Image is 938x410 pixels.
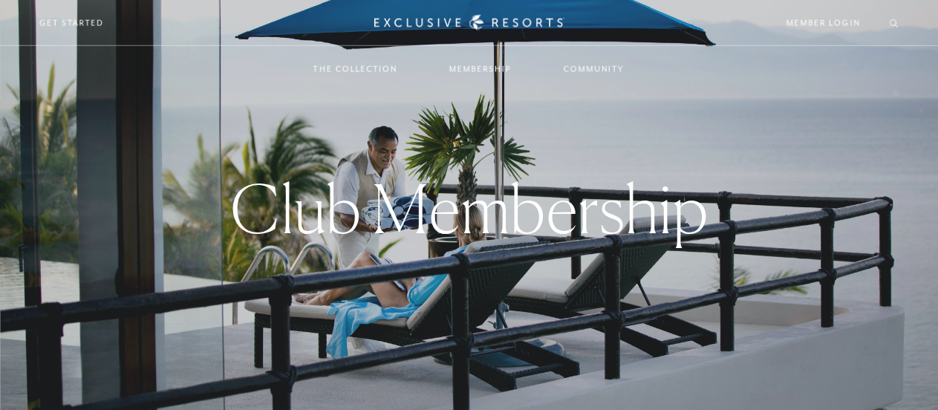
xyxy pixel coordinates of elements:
[39,16,104,30] a: Get Started
[786,16,860,30] a: Member Login
[549,48,639,91] a: Community
[434,48,527,91] a: Membership
[230,175,709,242] h1: Club Membership
[299,48,412,91] a: The Collection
